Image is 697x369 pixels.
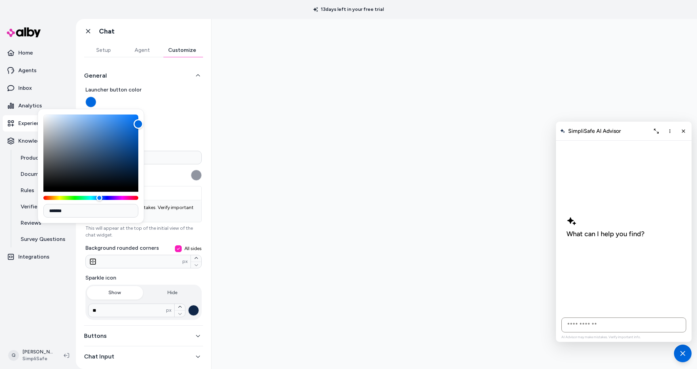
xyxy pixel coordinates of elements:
p: Integrations [18,253,49,261]
div: Hue [43,196,138,200]
a: Documents [14,166,73,182]
p: Reviews [21,219,41,227]
p: Documents [21,170,49,178]
button: Knowledge [3,133,73,149]
button: Buttons [84,331,203,341]
a: Home [3,45,73,61]
span: px [166,307,172,314]
button: Launcher button color [85,97,96,107]
p: Knowledge [18,137,47,145]
p: Survey Questions [21,235,65,243]
button: General [84,71,203,80]
p: [PERSON_NAME] [22,349,53,355]
a: Integrations [3,249,73,265]
p: Experiences [18,119,48,127]
a: Rules [14,182,73,199]
button: All sides [175,245,182,252]
div: General [84,86,203,320]
label: Background rounded corners [85,244,202,252]
a: Analytics [3,98,73,114]
span: Q [8,350,19,361]
img: alby Logo [7,27,41,37]
a: Experiences [3,115,73,131]
p: This will appear at the top of the initial view of the chat widget. [85,225,202,239]
button: Setup [84,43,123,57]
a: Reviews [14,215,73,231]
p: Agents [18,66,37,75]
h1: Chat [99,27,115,36]
button: Q[PERSON_NAME]SimpliSafe [4,345,58,366]
div: Color [43,115,138,188]
a: Inbox [3,80,73,96]
a: Agents [3,62,73,79]
button: Chat Input [84,352,203,361]
p: Verified Q&As [21,203,56,211]
button: Hide [144,286,201,300]
p: 13 days left in your free trial [309,6,388,13]
p: Home [18,49,33,57]
span: Launcher button color [85,86,202,94]
p: Rules [21,186,34,194]
a: Survey Questions [14,231,73,247]
p: Inbox [18,84,32,92]
a: Products [14,150,73,166]
button: Customize [161,43,203,57]
span: All sides [184,245,202,252]
span: px [182,258,188,265]
button: Agent [123,43,161,57]
a: Verified Q&As [14,199,73,215]
label: Sparkle icon [85,274,202,282]
button: Show [87,286,143,300]
p: Products [21,154,44,162]
span: SimpliSafe [22,355,53,362]
p: Analytics [18,102,42,110]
